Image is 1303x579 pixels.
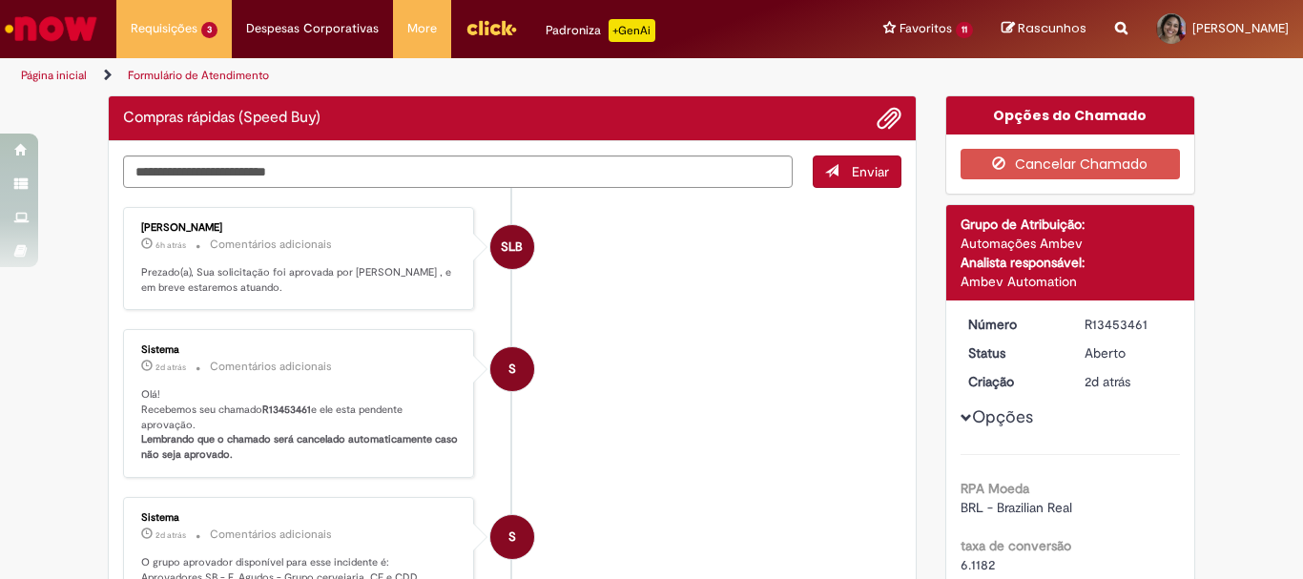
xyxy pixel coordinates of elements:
[1085,343,1173,362] div: Aberto
[155,362,186,373] time: 27/08/2025 16:12:07
[961,272,1181,291] div: Ambev Automation
[141,265,459,295] p: Prezado(a), Sua solicitação foi aprovada por [PERSON_NAME] , e em breve estaremos atuando.
[961,499,1072,516] span: BRL - Brazilian Real
[961,149,1181,179] button: Cancelar Chamado
[128,68,269,83] a: Formulário de Atendimento
[123,110,321,127] h2: Compras rápidas (Speed Buy) Histórico de tíquete
[155,529,186,541] span: 2d atrás
[954,343,1071,362] dt: Status
[956,22,973,38] span: 11
[155,529,186,541] time: 27/08/2025 16:12:03
[1085,372,1173,391] div: 27/08/2025 16:11:55
[155,362,186,373] span: 2d atrás
[961,556,995,573] span: 6.1182
[813,155,901,188] button: Enviar
[155,239,186,251] time: 29/08/2025 10:01:51
[961,537,1071,554] b: taxa de conversão
[1085,373,1130,390] span: 2d atrás
[954,315,1071,334] dt: Número
[210,527,332,543] small: Comentários adicionais
[201,22,217,38] span: 3
[609,19,655,42] p: +GenAi
[1192,20,1289,36] span: [PERSON_NAME]
[2,10,100,48] img: ServiceNow
[141,344,459,356] div: Sistema
[490,347,534,391] div: System
[546,19,655,42] div: Padroniza
[877,106,901,131] button: Adicionar anexos
[141,432,461,462] b: Lembrando que o chamado será cancelado automaticamente caso não seja aprovado.
[123,155,793,188] textarea: Digite sua mensagem aqui...
[131,19,197,38] span: Requisições
[961,480,1029,497] b: RPA Moeda
[508,514,516,560] span: S
[465,13,517,42] img: click_logo_yellow_360x200.png
[490,225,534,269] div: Sandro Luiz Batista Pires
[141,512,459,524] div: Sistema
[900,19,952,38] span: Favoritos
[155,239,186,251] span: 6h atrás
[946,96,1195,134] div: Opções do Chamado
[961,253,1181,272] div: Analista responsável:
[246,19,379,38] span: Despesas Corporativas
[1085,373,1130,390] time: 27/08/2025 16:11:55
[490,515,534,559] div: System
[954,372,1071,391] dt: Criação
[210,359,332,375] small: Comentários adicionais
[407,19,437,38] span: More
[141,387,459,463] p: Olá! Recebemos seu chamado e ele esta pendente aprovação.
[141,222,459,234] div: [PERSON_NAME]
[210,237,332,253] small: Comentários adicionais
[1002,20,1086,38] a: Rascunhos
[262,403,311,417] b: R13453461
[1085,315,1173,334] div: R13453461
[1018,19,1086,37] span: Rascunhos
[508,346,516,392] span: S
[961,234,1181,253] div: Automações Ambev
[961,215,1181,234] div: Grupo de Atribuição:
[21,68,87,83] a: Página inicial
[852,163,889,180] span: Enviar
[501,224,523,270] span: SLB
[14,58,855,93] ul: Trilhas de página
